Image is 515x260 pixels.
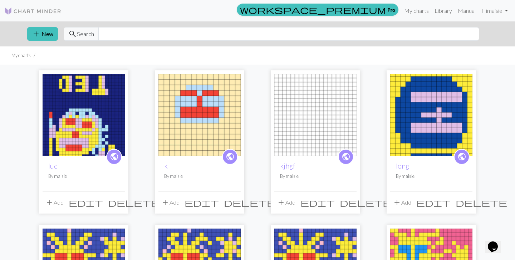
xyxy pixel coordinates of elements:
p: By maisie [280,173,351,180]
span: public [342,151,350,162]
li: My charts [11,52,31,59]
a: Himaisie [479,4,511,18]
span: edit [300,197,335,207]
p: By maisie [48,173,119,180]
img: long [390,74,472,156]
span: Search [77,30,94,38]
img: k [158,74,241,156]
span: public [226,151,235,162]
span: delete [108,197,160,207]
span: edit [69,197,103,207]
button: Edit [298,196,337,209]
a: luc [43,111,125,117]
span: delete [340,197,391,207]
button: Add [43,196,66,209]
span: public [110,151,119,162]
a: public [106,149,122,165]
a: Pro [237,4,398,16]
button: Delete [106,196,162,209]
i: public [226,150,235,164]
span: add [277,197,285,207]
button: New [27,27,58,41]
p: By maisie [396,173,467,180]
span: add [45,197,54,207]
i: Edit [185,198,219,207]
img: kjhgf [274,74,357,156]
span: public [457,151,466,162]
i: public [342,150,350,164]
a: long [396,162,409,170]
span: search [68,29,77,39]
a: Library [432,4,455,18]
span: edit [416,197,451,207]
i: public [457,150,466,164]
a: k [158,111,241,117]
a: public [454,149,470,165]
img: Logo [4,7,62,15]
img: luc [43,74,125,156]
a: luc [48,162,57,170]
a: kjhgf [280,162,295,170]
button: Edit [414,196,453,209]
span: delete [456,197,507,207]
span: edit [185,197,219,207]
button: Delete [453,196,510,209]
a: My charts [401,4,432,18]
button: Edit [66,196,106,209]
a: kjhgf [274,111,357,117]
span: add [161,197,170,207]
a: public [222,149,238,165]
span: delete [224,197,275,207]
i: public [110,150,119,164]
a: long [390,111,472,117]
a: Manual [455,4,479,18]
a: public [338,149,354,165]
button: Add [274,196,298,209]
button: Delete [221,196,278,209]
p: By maisie [164,173,235,180]
i: Edit [300,198,335,207]
span: add [393,197,401,207]
button: Add [390,196,414,209]
a: k [164,162,168,170]
button: Delete [337,196,394,209]
i: Edit [416,198,451,207]
i: Edit [69,198,103,207]
button: Edit [182,196,221,209]
span: workspace_premium [240,5,386,15]
iframe: chat widget [485,231,508,253]
button: Add [158,196,182,209]
span: add [32,29,40,39]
